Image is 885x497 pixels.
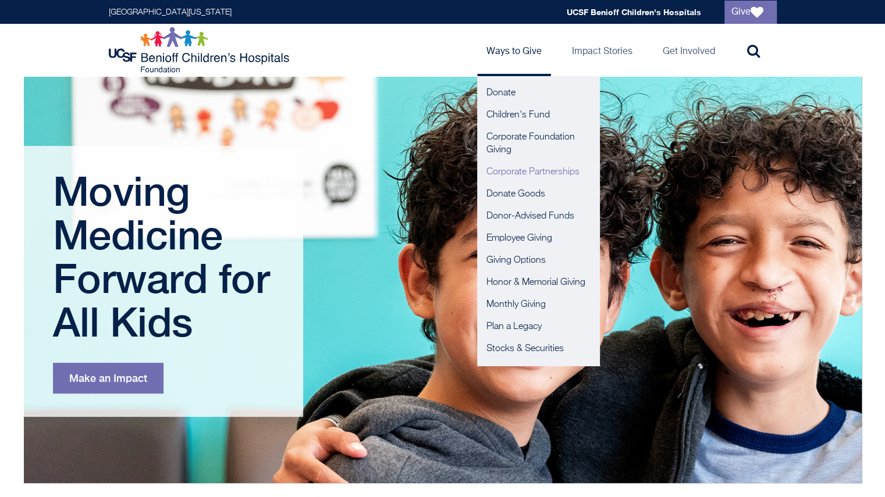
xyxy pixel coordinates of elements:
a: UCSF Benioff Children's Hospitals [567,7,701,17]
a: Stocks & Securities [477,338,599,360]
a: Ways to Give [477,24,551,76]
img: Logo for UCSF Benioff Children's Hospitals Foundation [109,27,292,73]
a: Children's Fund [477,104,599,126]
a: Monthly Giving [477,294,599,316]
a: Donate [477,82,599,104]
a: Impact Stories [563,24,642,76]
a: Donate Goods [477,183,599,205]
a: [GEOGRAPHIC_DATA][US_STATE] [109,8,232,16]
a: Give [724,1,777,24]
a: Plan a Legacy [477,316,599,338]
h1: Moving Medicine Forward for All Kids [53,169,277,344]
a: Giving Options [477,249,599,271]
a: Make an Impact [53,363,164,394]
a: Corporate Foundation Giving [477,126,599,161]
a: Donor-Advised Funds [477,205,599,227]
a: Corporate Partnerships [477,161,599,183]
a: Employee Giving [477,227,599,249]
a: Honor & Memorial Giving [477,271,599,294]
a: Get Involved [653,24,724,76]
